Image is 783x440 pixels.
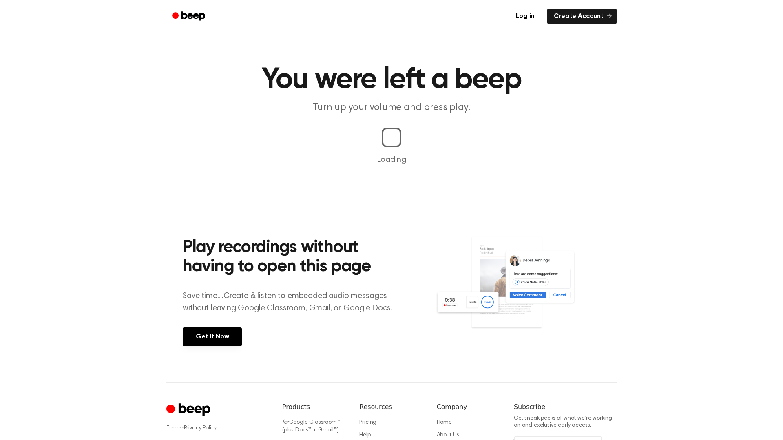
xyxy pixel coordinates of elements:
[282,420,340,433] a: forGoogle Classroom™ (plus Docs™ + Gmail™)
[282,420,289,425] i: for
[184,425,217,431] a: Privacy Policy
[235,101,548,115] p: Turn up your volume and press play.
[183,65,600,95] h1: You were left a beep
[183,290,403,314] p: Save time....Create & listen to embedded audio messages without leaving Google Classroom, Gmail, ...
[183,238,403,277] h2: Play recordings without having to open this page
[166,425,182,431] a: Terms
[282,402,346,412] h6: Products
[437,420,452,425] a: Home
[514,415,617,429] p: Get sneak peeks of what we’re working on and exclusive early access.
[437,402,501,412] h6: Company
[514,402,617,412] h6: Subscribe
[10,154,773,166] p: Loading
[359,420,376,425] a: Pricing
[359,432,370,438] a: Help
[166,424,269,432] div: ·
[437,432,459,438] a: About Us
[508,7,542,26] a: Log in
[166,9,212,24] a: Beep
[166,402,212,418] a: Cruip
[183,327,242,346] a: Get It Now
[547,9,617,24] a: Create Account
[359,402,423,412] h6: Resources
[435,236,600,345] img: Voice Comments on Docs and Recording Widget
